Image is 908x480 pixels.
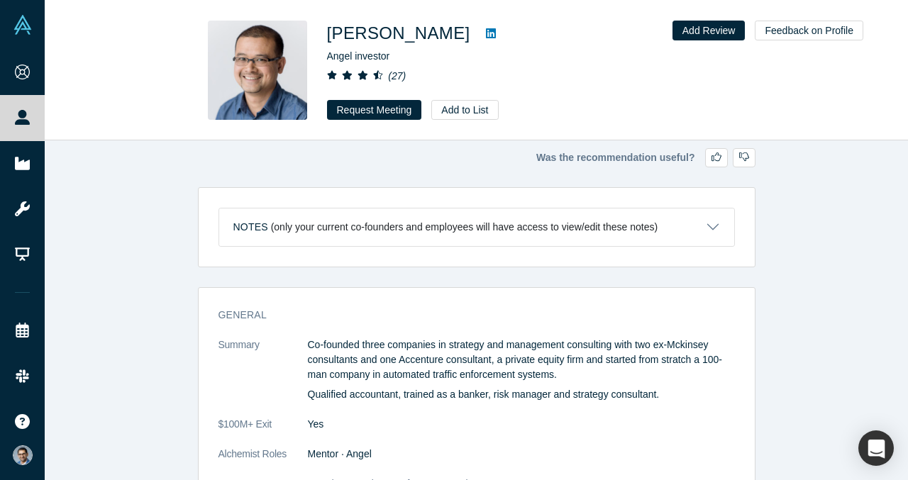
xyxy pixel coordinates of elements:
h3: Notes [233,220,268,235]
dd: Mentor · Angel [308,447,735,462]
p: Co-founded three companies in strategy and management consulting with two ex-Mckinsey consultants... [308,337,735,382]
dd: Yes [308,417,735,432]
button: Feedback on Profile [755,21,863,40]
h1: [PERSON_NAME] [327,21,470,46]
button: Add to List [431,100,498,120]
img: Alchemist Vault Logo [13,15,33,35]
p: (only your current co-founders and employees will have access to view/edit these notes) [271,221,658,233]
button: Notes (only your current co-founders and employees will have access to view/edit these notes) [219,208,734,246]
span: Angel investor [327,50,390,62]
div: Was the recommendation useful? [198,148,755,167]
dt: Alchemist Roles [218,447,308,476]
button: Add Review [672,21,746,40]
button: Request Meeting [327,100,422,120]
i: ( 27 ) [388,70,406,82]
dt: Summary [218,337,308,417]
h3: General [218,308,715,323]
img: VP Singh's Account [13,445,33,465]
img: Danny Chee's Profile Image [208,21,307,120]
p: Qualified accountant, trained as a banker, risk manager and strategy consultant. [308,387,735,402]
dt: $100M+ Exit [218,417,308,447]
